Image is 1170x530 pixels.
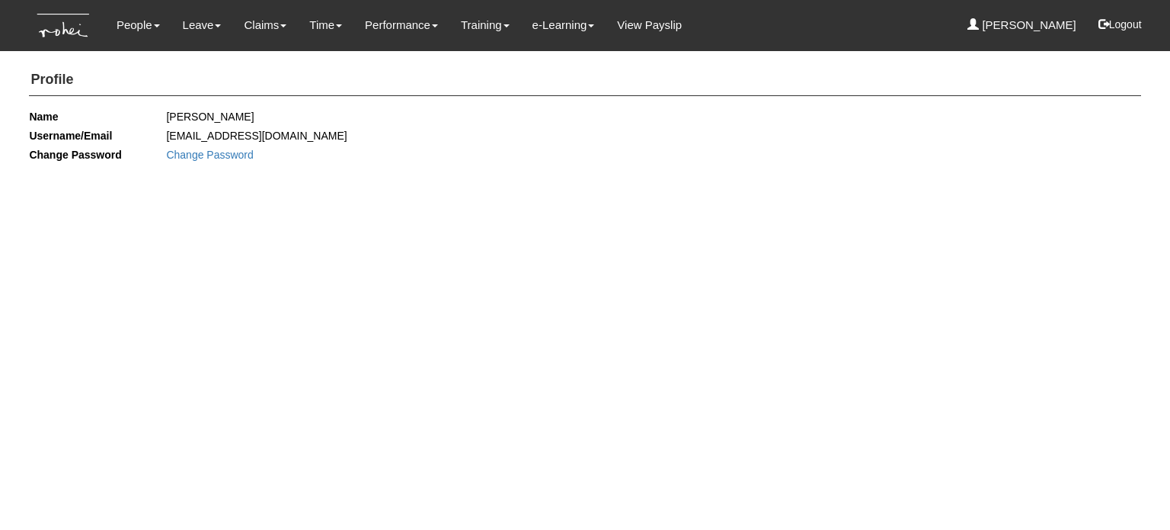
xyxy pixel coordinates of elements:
[309,8,342,43] a: Time
[117,8,160,43] a: People
[166,108,574,127] dd: [PERSON_NAME]
[166,127,574,146] dd: [EMAIL_ADDRESS][DOMAIN_NAME]
[1088,6,1152,43] button: Logout
[461,8,510,43] a: Training
[365,8,438,43] a: Performance
[967,8,1076,43] a: [PERSON_NAME]
[1106,469,1155,515] iframe: chat widget
[29,146,121,165] dt: Change Password
[29,127,112,146] dt: Username/Email
[29,65,1140,96] h4: Profile
[166,149,253,161] a: Change Password
[532,8,595,43] a: e-Learning
[617,8,682,43] a: View Payslip
[183,8,222,43] a: Leave
[244,8,286,43] a: Claims
[29,108,58,127] dt: Name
